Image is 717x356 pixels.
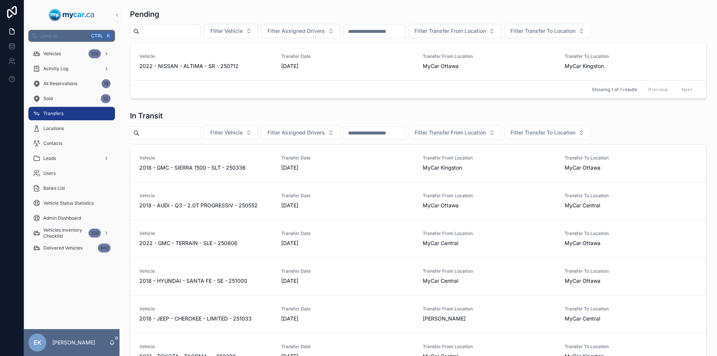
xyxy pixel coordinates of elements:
[139,315,252,322] span: 2018 - JEEP - CHEROKEE - LIMITED - 251033
[139,53,272,59] span: Vehicle
[423,239,458,247] span: MyCar Central
[43,66,68,72] span: Activity Log
[43,215,81,221] span: Admin Dashboard
[281,277,414,285] span: [DATE]
[130,182,706,220] a: Vehicle2018 - AUDI - Q3 - 2.0T PROGRESSIV - 250552Transfer Date[DATE]Transfer From LocationMyCar ...
[43,227,86,239] span: Vehicles Inventory Checklist
[89,229,101,238] div: 328
[139,344,272,350] span: Vehicle
[423,155,556,161] span: Transfer From Location
[43,155,56,161] span: Leads
[210,129,243,136] span: Filter Vehicle
[43,200,94,206] span: Vehicle Status Statistics
[408,126,501,140] button: Select Button
[28,30,115,42] button: Jump to...CtrlK
[139,62,239,70] span: 2022 - NISSAN - ALTIMA - SR - 250712
[139,202,258,209] span: 2018 - AUDI - Q3 - 2.0T PROGRESSIV - 250552
[565,164,600,171] span: MyCar Ottawa
[281,202,414,209] span: [DATE]
[504,126,591,140] button: Select Button
[28,182,115,195] a: Banks List
[565,62,604,70] span: MyCar Kingston
[43,126,64,131] span: Locations
[565,53,698,59] span: Transfer To Location
[204,24,258,38] button: Select Button
[139,193,272,199] span: Vehicle
[130,257,706,295] a: Vehicle2018 - HYUNDAI - SANTA FE - SE - 251000Transfer Date[DATE]Transfer From LocationMyCar Cent...
[504,24,591,38] button: Select Button
[130,43,706,80] a: Vehicle2022 - NISSAN - ALTIMA - SR - 250712Transfer Date[DATE]Transfer From LocationMyCar OttawaT...
[423,202,459,209] span: MyCar Ottawa
[43,81,77,87] span: All Reservations
[281,193,414,199] span: Transfer Date
[89,49,101,58] div: 328
[565,315,600,322] span: MyCar Central
[423,277,458,285] span: MyCar Central
[565,155,698,161] span: Transfer To Location
[423,268,556,274] span: Transfer From Location
[28,77,115,90] a: All Reservations19
[267,129,325,136] span: Filter Assigned Drivers
[281,62,414,70] span: [DATE]
[565,230,698,236] span: Transfer To Location
[281,315,414,322] span: [DATE]
[105,33,111,39] span: K
[101,94,111,103] div: 32
[43,245,83,251] span: Delivered Vehicles
[43,185,65,191] span: Banks List
[130,145,706,182] a: Vehicle2018 - GMC - SIERRA 1500 - SLT - 250336Transfer Date[DATE]Transfer From LocationMyCar King...
[281,344,414,350] span: Transfer Date
[565,193,698,199] span: Transfer To Location
[43,51,61,57] span: Vehicles
[281,306,414,312] span: Transfer Date
[267,27,325,35] span: Filter Assigned Drivers
[281,268,414,274] span: Transfer Date
[565,344,698,350] span: Transfer To Location
[210,27,243,35] span: Filter Vehicle
[139,164,246,171] span: 2018 - GMC - SIERRA 1500 - SLT - 250336
[281,155,414,161] span: Transfer Date
[510,129,575,136] span: Filter Transfer To Location
[592,87,637,93] span: Showing 1 of 1 results
[281,164,414,171] span: [DATE]
[423,164,462,171] span: MyCar Kingston
[49,9,94,21] img: App logo
[130,220,706,257] a: Vehicle2022 - GMC - TERRAIN - SLE - 250806Transfer Date[DATE]Transfer From LocationMyCar CentralT...
[24,42,119,264] div: scrollable content
[40,33,87,39] span: Jump to...
[423,62,459,70] span: MyCar Ottawa
[28,152,115,165] a: Leads
[261,126,340,140] button: Select Button
[423,230,556,236] span: Transfer From Location
[261,24,340,38] button: Select Button
[415,129,486,136] span: Filter Transfer From Location
[28,47,115,61] a: Vehicles328
[565,306,698,312] span: Transfer To Location
[139,230,272,236] span: Vehicle
[28,241,115,255] a: Delivered Vehicles462
[408,24,501,38] button: Select Button
[43,96,53,102] span: Sold
[98,244,111,253] div: 462
[28,92,115,105] a: Sold32
[102,79,111,88] div: 19
[510,27,575,35] span: Filter Transfer To Location
[43,140,62,146] span: Contacts
[423,53,556,59] span: Transfer From Location
[130,9,159,19] h1: Pending
[52,339,95,346] p: [PERSON_NAME]
[139,239,238,247] span: 2022 - GMC - TERRAIN - SLE - 250806
[423,193,556,199] span: Transfer From Location
[28,167,115,180] a: Users
[130,295,706,333] a: Vehicle2018 - JEEP - CHEROKEE - LIMITED - 251033Transfer Date[DATE]Transfer From Location[PERSON_...
[43,170,56,176] span: Users
[281,230,414,236] span: Transfer Date
[28,196,115,210] a: Vehicle Status Statistics
[565,202,600,209] span: MyCar Central
[281,53,414,59] span: Transfer Date
[139,268,272,274] span: Vehicle
[28,62,115,75] a: Activity Log
[565,239,600,247] span: MyCar Ottawa
[28,211,115,225] a: Admin Dashboard
[28,122,115,135] a: Locations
